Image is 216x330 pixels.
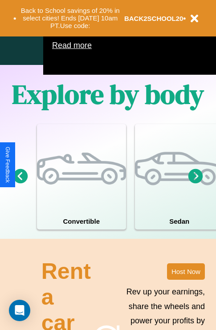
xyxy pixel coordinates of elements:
[37,213,126,229] h4: Convertible
[124,15,183,22] b: BACK2SCHOOL20
[9,300,30,321] div: Open Intercom Messenger
[16,4,124,32] button: Back to School savings of 20% in select cities! Ends [DATE] 10am PT.Use code:
[12,76,204,113] h1: Explore by body
[4,147,11,183] div: Give Feedback
[167,263,205,280] button: Host Now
